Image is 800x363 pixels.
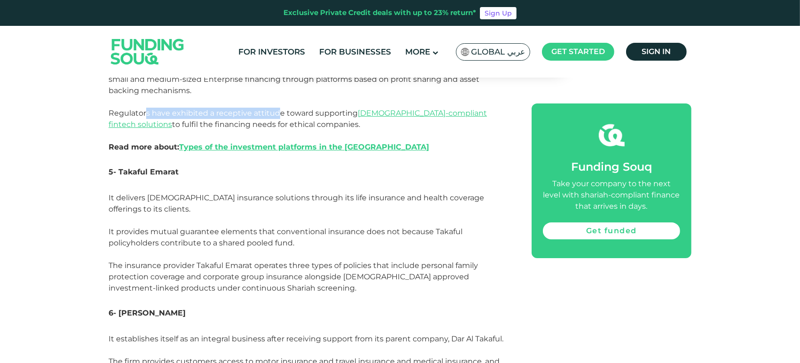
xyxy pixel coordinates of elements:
[109,308,186,317] span: 6- [PERSON_NAME]
[102,28,194,75] img: Logo
[109,109,487,129] a: [DEMOGRAPHIC_DATA]-compliant fintech solutions
[109,30,507,151] span: Under the supervision of the UAE Central Bank’s FinTech Office, Shariah-compliant P2P Lending Pla...
[626,43,687,61] a: Sign in
[109,167,179,176] span: 5- Takaful Emarat
[543,178,680,212] div: Take your company to the next level with shariah-compliant finance that arrives in days.
[109,193,484,292] span: It delivers [DEMOGRAPHIC_DATA] insurance solutions through its life insurance and health coverage...
[179,142,429,151] a: Types of the investment platforms in the [GEOGRAPHIC_DATA]
[599,122,625,148] img: fsicon
[543,222,680,239] a: Get funded
[471,47,525,57] span: Global عربي
[236,44,308,60] a: For Investors
[461,48,470,56] img: SA Flag
[480,7,517,19] a: Sign Up
[317,44,394,60] a: For Businesses
[406,47,431,56] span: More
[283,8,476,18] div: Exclusive Private Credit deals with up to 23% return*
[571,160,652,174] span: Funding Souq
[551,47,605,56] span: Get started
[642,47,671,56] span: Sign in
[109,142,429,151] strong: Read more about:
